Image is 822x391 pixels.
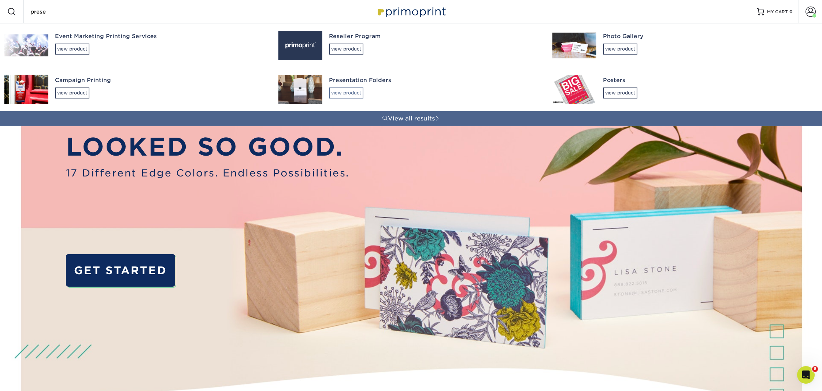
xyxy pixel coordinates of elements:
[66,129,349,165] p: LOOKED SO GOOD.
[278,75,322,104] img: Presentation Folders
[30,7,101,16] input: SEARCH PRODUCTS.....
[55,87,89,98] div: view product
[603,76,813,85] div: Posters
[329,44,363,55] div: view product
[603,44,637,55] div: view product
[4,34,48,56] img: Event Marketing Printing Services
[797,366,815,384] iframe: Intercom live chat
[374,4,448,19] img: Primoprint
[55,76,265,85] div: Campaign Printing
[278,31,322,60] img: Reseller Program
[789,9,793,14] span: 0
[329,32,539,41] div: Reseller Program
[55,32,265,41] div: Event Marketing Printing Services
[66,254,175,287] a: GET STARTED
[552,33,596,58] img: Photo Gallery
[274,23,548,67] a: Reseller Programview product
[548,67,822,111] a: Postersview product
[55,44,89,55] div: view product
[603,87,637,98] div: view product
[66,165,349,180] span: 17 Different Edge Colors. Endless Possibilities.
[767,9,788,15] span: MY CART
[329,76,539,85] div: Presentation Folders
[329,87,363,98] div: view product
[552,75,596,104] img: Posters
[812,366,818,372] span: 8
[4,75,48,104] img: Campaign Printing
[548,23,822,67] a: Photo Galleryview product
[603,32,813,41] div: Photo Gallery
[274,67,548,111] a: Presentation Foldersview product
